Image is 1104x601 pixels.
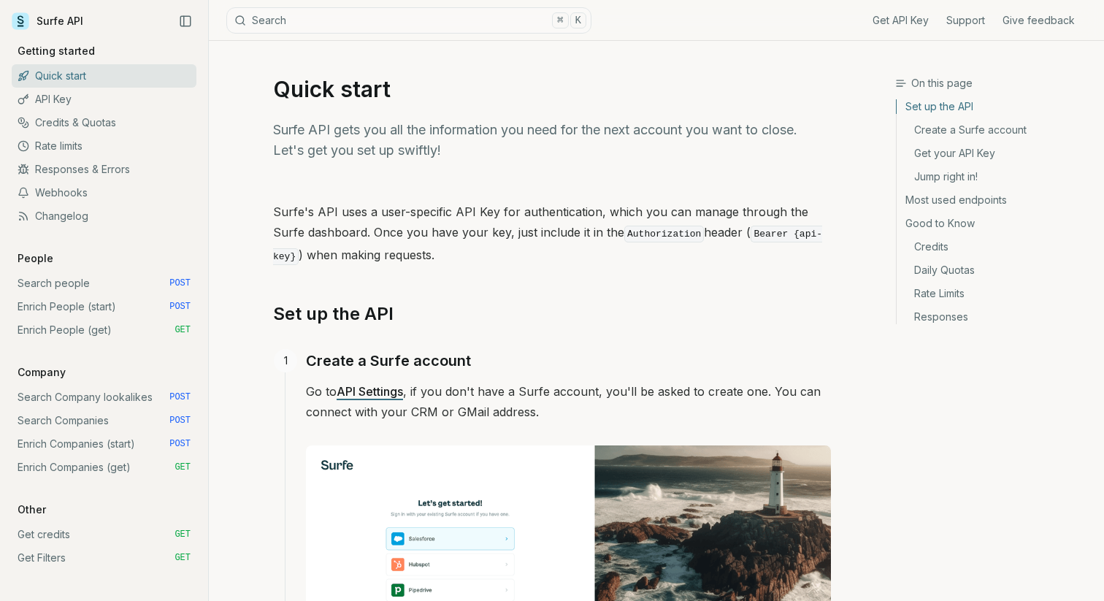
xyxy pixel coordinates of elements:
[169,277,191,289] span: POST
[175,552,191,564] span: GET
[897,165,1092,188] a: Jump right in!
[12,523,196,546] a: Get credits GET
[897,99,1092,118] a: Set up the API
[897,118,1092,142] a: Create a Surfe account
[273,202,831,267] p: Surfe's API uses a user-specific API Key for authentication, which you can manage through the Sur...
[12,44,101,58] p: Getting started
[273,302,394,326] a: Set up the API
[570,12,586,28] kbd: K
[897,212,1092,235] a: Good to Know
[175,462,191,473] span: GET
[897,259,1092,282] a: Daily Quotas
[175,324,191,336] span: GET
[897,235,1092,259] a: Credits
[12,386,196,409] a: Search Company lookalikes POST
[897,188,1092,212] a: Most used endpoints
[169,438,191,450] span: POST
[175,10,196,32] button: Collapse Sidebar
[897,282,1092,305] a: Rate Limits
[12,546,196,570] a: Get Filters GET
[175,529,191,540] span: GET
[12,272,196,295] a: Search people POST
[873,13,929,28] a: Get API Key
[12,134,196,158] a: Rate limits
[169,415,191,426] span: POST
[946,13,985,28] a: Support
[895,76,1092,91] h3: On this page
[897,142,1092,165] a: Get your API Key
[226,7,591,34] button: Search⌘K
[12,64,196,88] a: Quick start
[12,204,196,228] a: Changelog
[12,432,196,456] a: Enrich Companies (start) POST
[624,226,704,242] code: Authorization
[12,88,196,111] a: API Key
[12,10,83,32] a: Surfe API
[306,349,471,372] a: Create a Surfe account
[169,391,191,403] span: POST
[12,502,52,517] p: Other
[169,301,191,313] span: POST
[12,295,196,318] a: Enrich People (start) POST
[306,381,831,422] p: Go to , if you don't have a Surfe account, you'll be asked to create one. You can connect with yo...
[273,120,831,161] p: Surfe API gets you all the information you need for the next account you want to close. Let's get...
[552,12,568,28] kbd: ⌘
[12,251,59,266] p: People
[12,111,196,134] a: Credits & Quotas
[897,305,1092,324] a: Responses
[1003,13,1075,28] a: Give feedback
[12,456,196,479] a: Enrich Companies (get) GET
[273,76,831,102] h1: Quick start
[12,181,196,204] a: Webhooks
[12,158,196,181] a: Responses & Errors
[12,365,72,380] p: Company
[12,318,196,342] a: Enrich People (get) GET
[337,384,403,399] a: API Settings
[12,409,196,432] a: Search Companies POST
